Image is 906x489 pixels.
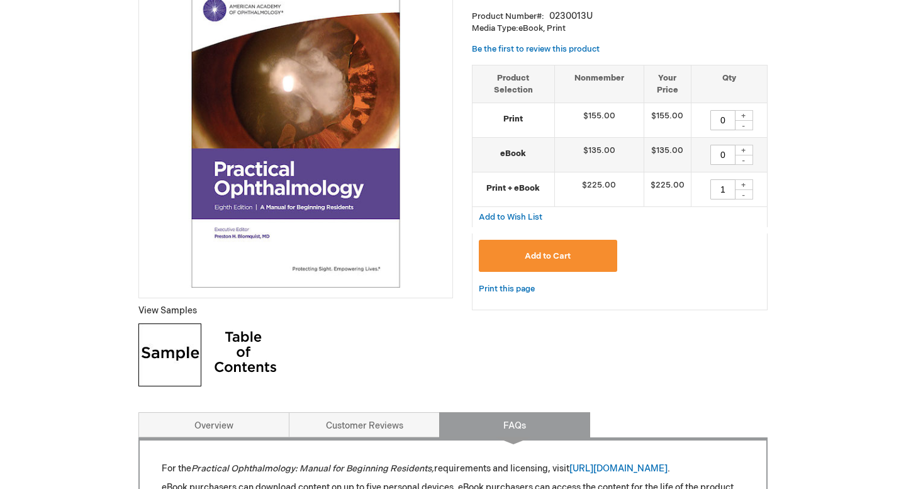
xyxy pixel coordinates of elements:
th: Your Price [644,65,691,103]
strong: Product Number [472,11,544,21]
input: Qty [710,179,735,200]
div: - [734,155,753,165]
a: [URL][DOMAIN_NAME] [569,463,668,474]
strong: eBook [479,148,548,160]
img: Click to view [214,323,277,386]
th: Qty [691,65,767,103]
a: Overview [138,412,289,437]
th: Nonmember [554,65,644,103]
a: Add to Wish List [479,211,542,222]
div: + [734,110,753,121]
input: Qty [710,145,735,165]
th: Product Selection [473,65,554,103]
td: $225.00 [554,172,644,207]
a: Print this page [479,281,535,297]
a: Be the first to review this product [472,44,600,54]
strong: Media Type: [472,23,518,33]
p: View Samples [138,305,453,317]
strong: Print + eBook [479,183,548,194]
div: - [734,120,753,130]
td: $155.00 [554,103,644,138]
td: $225.00 [644,172,691,207]
td: $155.00 [644,103,691,138]
a: Customer Reviews [289,412,440,437]
div: 0230013U [549,10,593,23]
span: Add to Wish List [479,212,542,222]
strong: Print [479,113,548,125]
div: + [734,179,753,190]
img: Click to view [138,323,201,386]
td: $135.00 [644,138,691,172]
p: eBook, Print [472,23,768,35]
input: Qty [710,110,735,130]
button: Add to Cart [479,240,617,272]
div: + [734,145,753,155]
div: - [734,189,753,200]
em: Practical Ophthalmology: Manual for Beginning Residents, [191,463,434,474]
span: Add to Cart [525,251,571,261]
td: $135.00 [554,138,644,172]
a: FAQs [439,412,590,437]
